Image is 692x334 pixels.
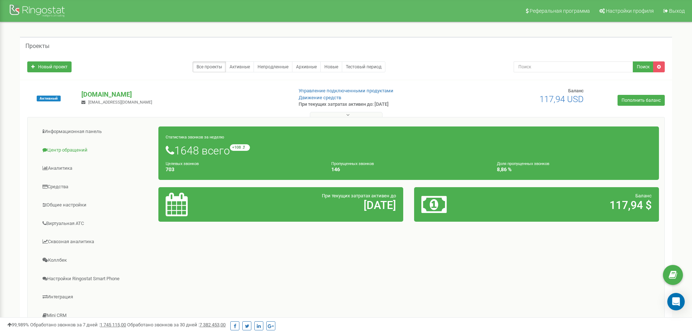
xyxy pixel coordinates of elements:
span: Обработано звонков за 30 дней : [127,322,226,327]
p: При текущих затратах активен до: [DATE] [299,101,450,108]
a: Средства [33,178,159,196]
small: Доля пропущенных звонков [497,161,549,166]
span: [EMAIL_ADDRESS][DOMAIN_NAME] [88,100,152,105]
h4: 8,86 % [497,167,652,172]
span: Выход [669,8,685,14]
span: Настройки профиля [606,8,654,14]
a: Информационная панель [33,123,159,141]
span: Активный [37,96,61,101]
h2: [DATE] [246,199,396,211]
a: Виртуальная АТС [33,215,159,233]
div: Open Intercom Messenger [667,293,685,310]
h4: 146 [331,167,486,172]
h1: 1648 всего [166,144,652,157]
small: +108 [230,144,250,151]
a: Движение средств [299,95,341,100]
a: Управление подключенными продуктами [299,88,393,93]
a: Коллбек [33,251,159,269]
span: Баланс [568,88,584,93]
a: Все проекты [193,61,226,72]
a: Новый проект [27,61,72,72]
a: Настройки Ringostat Smart Phone [33,270,159,288]
small: Пропущенных звонков [331,161,374,166]
small: Целевых звонков [166,161,199,166]
a: Общие настройки [33,196,159,214]
h2: 117,94 $ [502,199,652,211]
small: Статистика звонков за неделю [166,135,224,140]
span: Обработано звонков за 7 дней : [30,322,126,327]
a: Сквозная аналитика [33,233,159,251]
a: Центр обращений [33,141,159,159]
button: Поиск [633,61,653,72]
a: Пополнить баланс [618,95,665,106]
p: [DOMAIN_NAME] [81,90,287,99]
input: Поиск [514,61,633,72]
a: Архивные [292,61,321,72]
a: Mini CRM [33,307,159,325]
h4: 703 [166,167,320,172]
a: Непродленные [254,61,292,72]
a: Новые [320,61,342,72]
span: При текущих затратах активен до [322,193,396,198]
a: Интеграция [33,288,159,306]
span: 99,989% [7,322,29,327]
h5: Проекты [25,43,49,49]
a: Аналитика [33,160,159,177]
span: 117,94 USD [539,94,584,104]
u: 7 382 453,00 [199,322,226,327]
u: 1 745 115,00 [100,322,126,327]
span: Реферальная программа [530,8,590,14]
a: Тестовый период [342,61,385,72]
span: Баланс [635,193,652,198]
a: Активные [226,61,254,72]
